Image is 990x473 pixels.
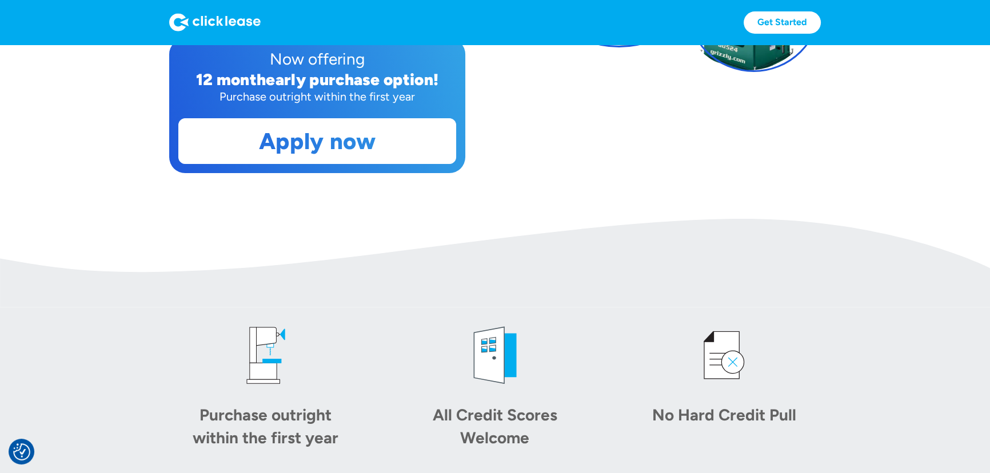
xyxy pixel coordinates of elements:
[186,403,346,449] div: Purchase outright within the first year
[169,13,261,31] img: Logo
[690,321,759,390] img: credit icon
[196,70,266,89] div: 12 month
[13,443,30,460] img: Revisit consent button
[461,321,529,390] img: welcome icon
[266,70,438,89] div: early purchase option!
[179,119,456,163] a: Apply now
[744,11,821,34] a: Get Started
[13,443,30,460] button: Consent Preferences
[231,321,300,390] img: drill press icon
[178,47,456,70] div: Now offering
[415,403,575,449] div: All Credit Scores Welcome
[644,403,804,426] div: No Hard Credit Pull
[178,89,456,105] div: Purchase outright within the first year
